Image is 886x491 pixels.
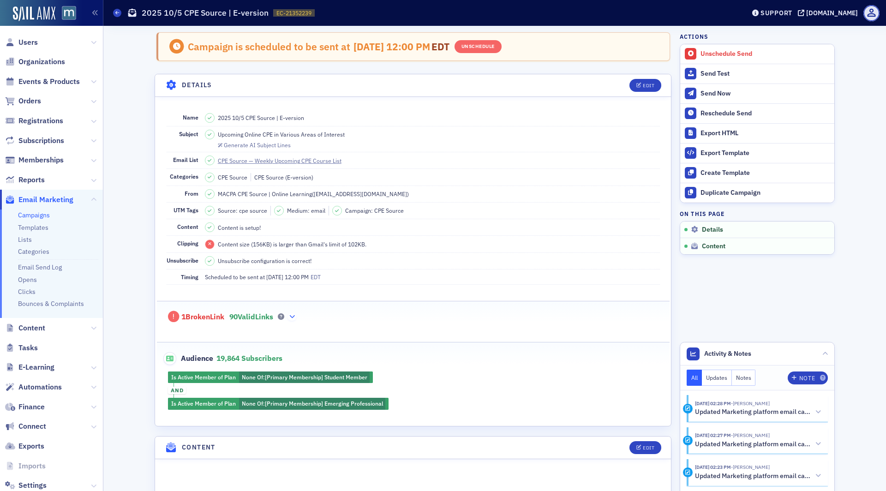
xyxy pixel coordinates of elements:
[863,5,880,21] span: Profile
[700,189,830,197] div: Duplicate Campaign
[680,210,835,218] h4: On this page
[5,421,46,431] a: Connect
[732,370,756,386] button: Notes
[695,408,812,416] h5: Updated Marketing platform email campaign: 2025 10/5 CPE Source | E-version
[5,402,45,412] a: Finance
[205,273,265,281] span: Scheduled to be sent at
[181,273,198,281] span: Timing
[13,6,55,21] a: SailAMX
[218,223,261,232] span: Content is setup!
[216,353,282,363] span: 19,864 Subscribers
[700,129,830,138] div: Export HTML
[798,10,861,16] button: [DOMAIN_NAME]
[695,400,731,407] time: 10/3/2025 02:28 PM
[700,70,830,78] div: Send Test
[183,114,198,121] span: Name
[218,140,291,149] button: Generate AI Subject Lines
[643,83,654,88] div: Edit
[18,461,46,471] span: Imports
[177,223,198,230] span: Content
[18,323,45,333] span: Content
[5,77,80,87] a: Events & Products
[188,41,350,53] div: Campaign is scheduled to be sent at
[702,370,732,386] button: Updates
[5,37,38,48] a: Users
[700,50,830,58] div: Unschedule Send
[18,235,32,244] a: Lists
[345,206,404,215] span: Campaign: CPE Source
[700,90,830,98] div: Send Now
[680,84,834,103] button: Send Now
[218,173,247,181] div: CPE Source
[18,77,80,87] span: Events & Products
[5,323,45,333] a: Content
[287,206,325,215] span: Medium: email
[788,371,828,384] button: Note
[731,464,770,470] span: Lauren Standiford
[173,156,198,163] span: Email List
[218,114,304,122] span: 2025 10/5 CPE Source | E-version
[18,441,44,451] span: Exports
[386,40,430,53] span: 12:00 PM
[760,9,792,17] div: Support
[18,195,73,205] span: Email Marketing
[18,175,45,185] span: Reports
[680,32,708,41] h4: Actions
[182,80,212,90] h4: Details
[62,6,76,20] img: SailAMX
[680,183,834,203] button: Duplicate Campaign
[353,40,386,53] span: [DATE]
[700,149,830,157] div: Export Template
[163,352,214,365] span: Audience
[5,116,63,126] a: Registrations
[218,257,311,265] span: Unsubscribe configuration is correct!
[18,155,64,165] span: Memberships
[266,273,285,281] span: [DATE]
[18,247,49,256] a: Categories
[695,472,812,480] h5: Updated Marketing platform email campaign: 2025 10/5 CPE Source | E-version
[700,169,830,177] div: Create Template
[18,116,63,126] span: Registrations
[218,156,350,165] a: CPE Source — Weekly Upcoming CPE Course List
[181,312,224,322] span: 1 Broken Link
[5,195,73,205] a: Email Marketing
[799,376,815,381] div: Note
[5,441,44,451] a: Exports
[18,402,45,412] span: Finance
[5,343,38,353] a: Tasks
[182,443,216,452] h4: Content
[55,6,76,22] a: View Homepage
[5,362,54,372] a: E-Learning
[702,226,723,234] span: Details
[18,275,37,284] a: Opens
[695,439,821,449] button: Updated Marketing platform email campaign: 2025 10/5 CPE Source | E-version
[5,155,64,165] a: Memberships
[680,143,834,163] a: Export Template
[680,44,834,64] button: Unschedule Send
[18,299,84,308] a: Bounces & Complaints
[276,9,311,17] span: EC-21352239
[695,464,731,470] time: 10/3/2025 02:23 PM
[251,173,313,181] div: CPE Source (E-version)
[142,7,269,18] h1: 2025 10/5 CPE Source | E-version
[18,57,65,67] span: Organizations
[18,96,41,106] span: Orders
[680,103,834,123] button: Reschedule Send
[18,287,36,296] a: Clicks
[5,96,41,106] a: Orders
[806,9,858,17] div: [DOMAIN_NAME]
[18,362,54,372] span: E-Learning
[218,130,345,138] span: Upcoming Online CPE in Various Areas of Interest
[18,382,62,392] span: Automations
[683,436,693,445] div: Activity
[218,206,267,215] span: Source: cpe source
[455,40,502,53] button: Unschedule
[695,432,731,438] time: 10/3/2025 02:27 PM
[179,130,198,138] span: Subject
[695,471,821,481] button: Updated Marketing platform email campaign: 2025 10/5 CPE Source | E-version
[18,37,38,48] span: Users
[18,421,46,431] span: Connect
[5,136,64,146] a: Subscriptions
[18,211,50,219] a: Campaigns
[18,263,62,271] a: Email Send Log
